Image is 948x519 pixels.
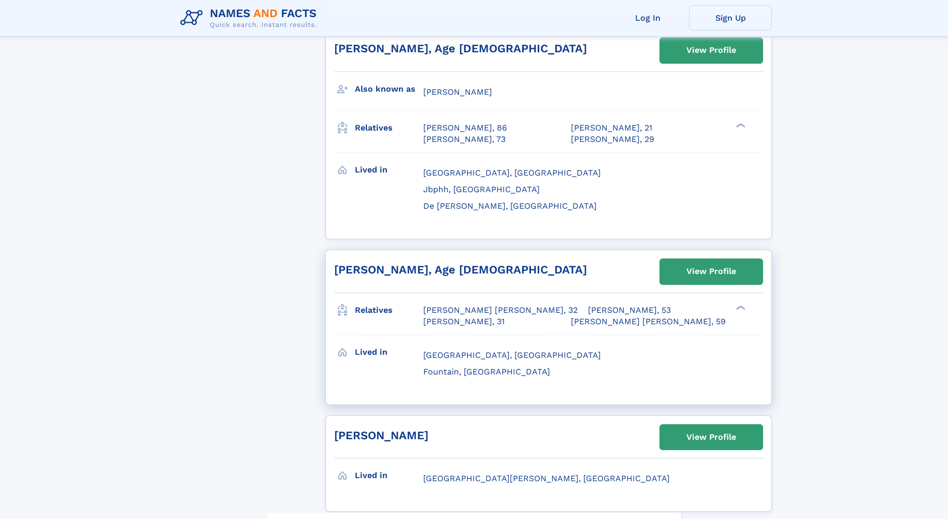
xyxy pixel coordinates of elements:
span: Fountain, [GEOGRAPHIC_DATA] [423,367,550,377]
span: [PERSON_NAME] [423,87,492,97]
a: View Profile [660,38,763,63]
h3: Also known as [355,80,423,98]
h3: Relatives [355,301,423,319]
a: [PERSON_NAME], 86 [423,122,507,134]
h3: Lived in [355,343,423,361]
a: [PERSON_NAME], 29 [571,134,654,145]
a: [PERSON_NAME] [PERSON_NAME], 59 [571,316,726,327]
h3: Lived in [355,161,423,179]
div: View Profile [686,425,736,449]
div: ❯ [734,304,746,311]
a: View Profile [660,259,763,284]
span: De [PERSON_NAME], [GEOGRAPHIC_DATA] [423,201,597,211]
a: [PERSON_NAME], Age [DEMOGRAPHIC_DATA] [334,263,587,276]
span: Jbphh, [GEOGRAPHIC_DATA] [423,184,540,194]
span: [GEOGRAPHIC_DATA][PERSON_NAME], [GEOGRAPHIC_DATA] [423,473,670,483]
div: View Profile [686,38,736,62]
div: View Profile [686,259,736,283]
div: ❯ [734,122,746,128]
a: [PERSON_NAME], 21 [571,122,652,134]
a: [PERSON_NAME], Age [DEMOGRAPHIC_DATA] [334,42,587,55]
a: Sign Up [689,5,772,31]
h3: Relatives [355,119,423,137]
img: Logo Names and Facts [176,4,325,32]
h3: Lived in [355,467,423,484]
span: [GEOGRAPHIC_DATA], [GEOGRAPHIC_DATA] [423,168,601,178]
a: [PERSON_NAME], 31 [423,316,505,327]
a: Log In [606,5,689,31]
a: [PERSON_NAME] [PERSON_NAME], 32 [423,305,578,316]
a: View Profile [660,425,763,450]
a: [PERSON_NAME] [334,429,428,442]
span: [GEOGRAPHIC_DATA], [GEOGRAPHIC_DATA] [423,350,601,360]
a: [PERSON_NAME], 53 [588,305,671,316]
a: [PERSON_NAME], 73 [423,134,506,145]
